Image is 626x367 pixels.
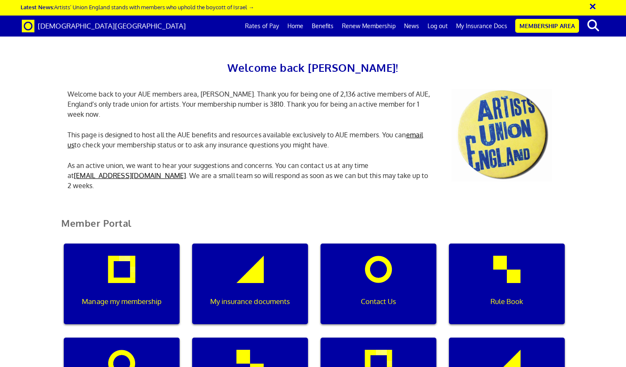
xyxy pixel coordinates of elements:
[452,16,511,37] a: My Insurance Docs
[308,16,338,37] a: Benefits
[70,296,174,307] p: Manage my membership
[515,19,579,33] a: Membership Area
[326,296,430,307] p: Contact Us
[21,3,254,10] a: Latest News:Artists’ Union England stands with members who uphold the boycott of Israel →
[581,17,606,34] button: search
[74,171,186,180] a: [EMAIL_ADDRESS][DOMAIN_NAME]
[455,296,559,307] p: Rule Book
[241,16,283,37] a: Rates of Pay
[61,59,565,76] h2: Welcome back [PERSON_NAME]!
[283,16,308,37] a: Home
[57,244,186,338] a: Manage my membership
[21,3,54,10] strong: Latest News:
[400,16,423,37] a: News
[314,244,443,338] a: Contact Us
[55,218,571,239] h2: Member Portal
[61,160,439,191] p: As an active union, we want to hear your suggestions and concerns. You can contact us at any time...
[186,244,314,338] a: My insurance documents
[38,21,186,30] span: [DEMOGRAPHIC_DATA][GEOGRAPHIC_DATA]
[198,296,302,307] p: My insurance documents
[443,244,571,338] a: Rule Book
[423,16,452,37] a: Log out
[61,89,439,119] p: Welcome back to your AUE members area, [PERSON_NAME]. Thank you for being one of 2,136 active mem...
[61,130,439,150] p: This page is designed to host all the AUE benefits and resources available exclusively to AUE mem...
[16,16,192,37] a: Brand [DEMOGRAPHIC_DATA][GEOGRAPHIC_DATA]
[338,16,400,37] a: Renew Membership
